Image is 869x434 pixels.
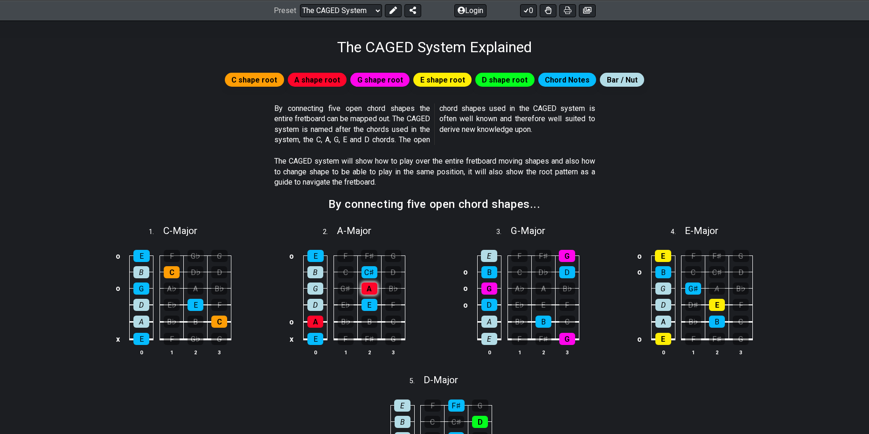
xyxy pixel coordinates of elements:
span: C - Major [163,225,197,236]
div: G♭ [188,250,204,262]
span: E shape root [420,73,465,87]
div: D♭ [188,266,203,278]
div: G [133,282,149,295]
th: 1 [681,347,705,357]
div: F [211,299,227,311]
th: 0 [477,347,501,357]
div: B♭ [559,282,575,295]
div: F [164,333,180,345]
th: 2 [184,347,208,357]
th: 2 [705,347,729,357]
div: B [395,416,410,428]
div: B♭ [164,316,180,328]
div: B♭ [512,316,528,328]
div: F [337,250,354,262]
div: C [512,266,528,278]
td: o [286,248,297,264]
div: G [559,333,575,345]
div: C [733,316,749,328]
div: B [655,266,671,278]
div: E [481,333,497,345]
div: G [733,250,749,262]
th: 3 [381,347,405,357]
div: D [211,266,227,278]
th: 0 [130,347,153,357]
select: Preset [300,4,382,17]
button: Toggle Dexterity for all fretkits [540,4,556,17]
div: A♭ [164,282,180,295]
span: 4 . [671,227,685,237]
div: G [472,400,488,412]
div: D [481,299,497,311]
div: E [481,250,497,262]
div: E [655,250,671,262]
th: 1 [507,347,531,357]
th: 3 [555,347,579,357]
div: F♯ [709,333,725,345]
div: F♯ [535,250,551,262]
button: Share Preset [404,4,421,17]
td: o [286,313,297,331]
div: F [385,299,401,311]
th: 0 [304,347,327,357]
span: D - Major [424,374,458,386]
div: F [424,400,441,412]
button: Edit Preset [385,4,402,17]
div: F♯ [361,250,377,262]
div: F [685,333,701,345]
div: G♯ [685,282,701,295]
div: G [655,282,671,295]
div: B [307,266,323,278]
div: C♯ [448,416,464,428]
div: C [559,316,575,328]
div: G [481,282,497,295]
span: 3 . [496,227,510,237]
div: E♭ [512,299,528,311]
div: B♭ [338,316,354,328]
td: o [112,280,124,296]
div: B♭ [685,316,701,328]
span: D shape root [482,73,528,87]
div: B♭ [733,282,749,295]
div: C [685,266,701,278]
div: B [535,316,551,328]
td: o [460,264,471,280]
span: A shape root [294,73,340,87]
td: o [460,280,471,296]
th: 2 [531,347,555,357]
div: C [424,416,440,428]
div: C♯ [362,266,377,278]
div: G [559,250,575,262]
td: o [634,248,645,264]
th: 1 [334,347,357,357]
div: F♯ [448,400,465,412]
button: 0 [520,4,537,17]
div: B♭ [385,282,401,295]
div: F [559,299,575,311]
div: E [362,299,377,311]
div: B [481,266,497,278]
th: 1 [160,347,184,357]
div: A [481,316,497,328]
div: C♯ [709,266,725,278]
p: The CAGED system will show how to play over the entire fretboard moving shapes and also how to ch... [274,156,595,187]
td: x [286,330,297,348]
span: G - Major [511,225,545,236]
div: E [655,333,671,345]
span: C shape root [231,73,277,87]
span: E - Major [685,225,718,236]
div: B♭ [211,282,227,295]
div: F♯ [709,250,725,262]
div: C [211,316,227,328]
div: A [655,316,671,328]
div: G [385,250,401,262]
div: C [164,266,180,278]
div: G♯ [338,282,354,295]
div: E [307,333,323,345]
div: B [133,266,149,278]
td: o [634,330,645,348]
div: D [307,299,323,311]
button: Create image [579,4,596,17]
div: D [559,266,575,278]
span: A - Major [337,225,371,236]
